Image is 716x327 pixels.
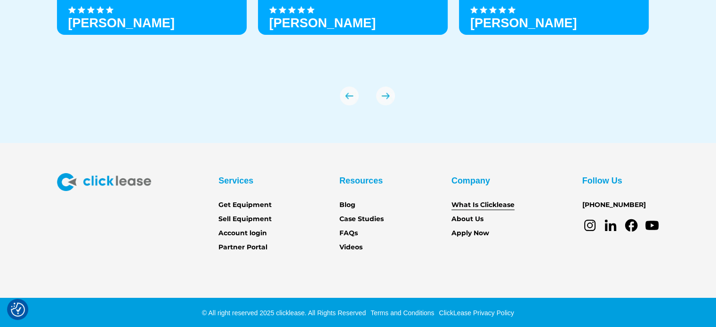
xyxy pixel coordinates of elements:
[269,6,277,14] img: Black star icon
[11,303,25,317] img: Revisit consent button
[470,16,577,30] h3: [PERSON_NAME]
[269,16,376,30] strong: [PERSON_NAME]
[582,173,622,188] div: Follow Us
[451,173,490,188] div: Company
[376,87,395,105] img: arrow Icon
[340,87,359,105] img: arrow Icon
[279,6,286,14] img: Black star icon
[57,173,151,191] img: Clicklease logo
[68,6,76,14] img: Black star icon
[470,6,478,14] img: Black star icon
[218,173,253,188] div: Services
[339,228,358,239] a: FAQs
[340,87,359,105] div: previous slide
[480,6,487,14] img: Black star icon
[339,242,362,253] a: Videos
[11,303,25,317] button: Consent Preferences
[307,6,314,14] img: Black star icon
[339,214,384,224] a: Case Studies
[376,87,395,105] div: next slide
[451,200,515,210] a: What Is Clicklease
[218,200,272,210] a: Get Equipment
[451,214,483,224] a: About Us
[106,6,113,14] img: Black star icon
[508,6,515,14] img: Black star icon
[202,308,366,318] div: © All right reserved 2025 clicklease. All Rights Reserved
[68,16,175,30] h3: [PERSON_NAME]
[368,309,434,317] a: Terms and Conditions
[97,6,104,14] img: Black star icon
[436,309,514,317] a: ClickLease Privacy Policy
[499,6,506,14] img: Black star icon
[218,214,272,224] a: Sell Equipment
[339,173,383,188] div: Resources
[218,228,267,239] a: Account login
[218,242,267,253] a: Partner Portal
[288,6,296,14] img: Black star icon
[78,6,85,14] img: Black star icon
[582,200,646,210] a: [PHONE_NUMBER]
[489,6,497,14] img: Black star icon
[451,228,489,239] a: Apply Now
[87,6,95,14] img: Black star icon
[339,200,355,210] a: Blog
[298,6,305,14] img: Black star icon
